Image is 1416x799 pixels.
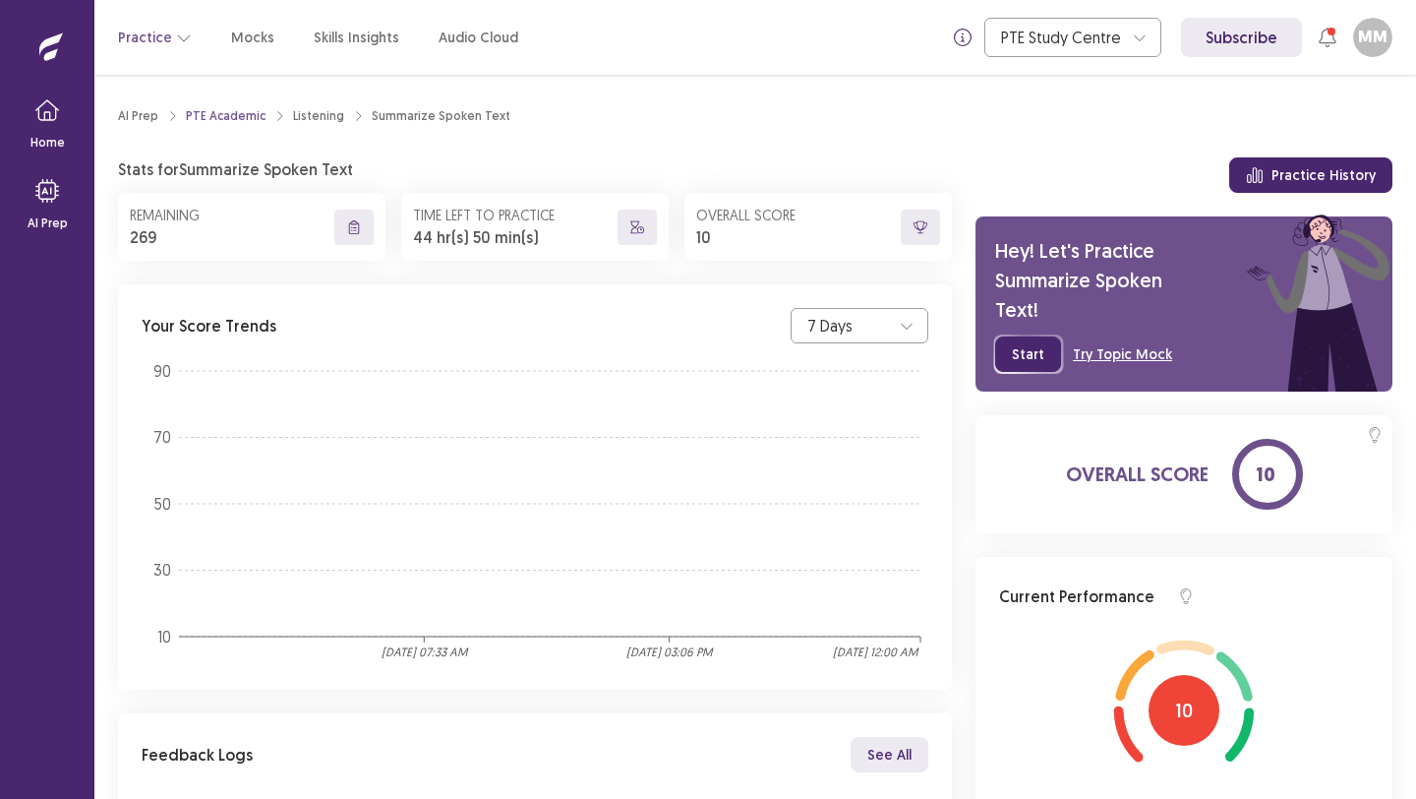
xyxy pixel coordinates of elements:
p: 44 hr(s) 50 min(s) [413,225,555,249]
p: Hey! Let's Practice Summarize Spoken Text ! [995,236,1206,325]
div: Summarize Spoken Text [372,107,510,125]
p: Time Left to Practice [413,205,555,225]
p: 10 [696,225,796,249]
button: Practice History [1229,157,1392,193]
text: [DATE] 03:06 PM [626,645,714,659]
p: OVERALL SCORE [1066,460,1209,489]
div: PTE Study Centre [1001,19,1123,56]
text: [DATE] 12:00 AM [833,645,919,659]
p: AI Prep [28,215,68,232]
div: AI Prep [118,107,158,125]
a: Subscribe [1181,18,1302,57]
button: stats [901,210,940,245]
nav: breadcrumb [118,107,510,125]
p: 10 [1175,696,1193,725]
p: Remaining [130,205,200,225]
img: practice-image [1245,215,1392,392]
p: Feedback Logs [142,743,253,767]
button: stats [618,210,657,245]
tspan: 30 [153,560,171,580]
a: Audio Cloud [439,28,518,48]
tspan: 70 [153,427,171,447]
p: 269 [130,225,200,249]
a: Mocks [231,28,274,48]
p: Your Score Trends [142,314,276,338]
div: Listening [293,107,344,125]
a: PTE Academic [186,107,265,125]
button: stats [334,210,374,245]
a: Skills Insights [314,28,399,48]
button: Try Topic Mock [1073,337,1172,372]
p: Overall Score [696,205,796,225]
p: Home [30,134,65,152]
p: Stats for Summarize Spoken Text [118,157,952,181]
div: overall-score [1170,581,1202,612]
p: 10 [1257,460,1275,489]
tspan: 50 [154,494,171,514]
div: 7 Days [807,309,890,342]
tspan: 10 [157,627,171,646]
button: Start [995,337,1061,372]
button: Practice [118,20,192,55]
tspan: 90 [153,361,171,381]
p: Current Performance [999,584,1154,608]
button: info [945,20,980,55]
div: overall-score [1359,419,1390,451]
text: [DATE] 07:33 AM [382,645,469,659]
button: MM [1353,18,1392,57]
button: See All [851,737,928,772]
